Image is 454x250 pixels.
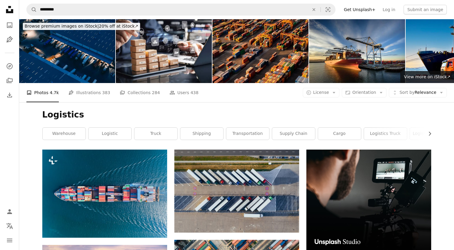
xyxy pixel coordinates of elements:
[389,88,447,97] button: Sort byRelevance
[42,109,431,120] h1: Logistics
[42,191,167,196] a: Aerial top view container ship with crane bridge for load container, logistics import export, shi...
[4,19,16,31] a: Photos
[342,88,386,97] button: Orientation
[170,83,198,102] a: Users 438
[307,4,320,15] button: Clear
[152,89,160,96] span: 284
[120,83,160,102] a: Collections 284
[379,5,399,14] a: Log in
[340,5,379,14] a: Get Unsplash+
[364,128,407,140] a: logistics truck
[27,4,37,15] button: Search Unsplash
[134,128,177,140] a: truck
[174,150,299,233] img: parked trucks
[4,234,16,246] button: Menu
[89,128,131,140] a: logistic
[4,89,16,101] a: Download History
[4,75,16,87] a: Collections
[25,24,99,28] span: Browse premium images on iStock |
[4,206,16,218] a: Log in / Sign up
[212,19,308,83] img: container port aerial look
[309,19,405,83] img: Low Angle Aerial Shot of Cranes Looming Over Container Ship
[400,71,454,83] a: View more on iStock↗
[42,150,167,238] img: Aerial top view container ship with crane bridge for load container, logistics import export, shi...
[4,34,16,46] a: Illustrations
[68,83,110,102] a: Illustrations 383
[23,23,140,30] div: 20% off at iStock ↗
[321,4,335,15] button: Visual search
[318,128,361,140] a: cargo
[102,89,110,96] span: 383
[4,60,16,72] a: Explore
[303,88,340,97] button: License
[43,128,86,140] a: warehouse
[26,4,335,16] form: Find visuals sitewide
[180,128,223,140] a: shipping
[410,128,453,140] a: logistics transport
[399,90,436,96] span: Relevance
[352,90,376,95] span: Orientation
[19,19,144,34] a: Browse premium images on iStock|20% off at iStock↗
[191,89,199,96] span: 438
[116,19,212,83] img: Optimization of procurement or purchasing product order and service solution.Crm Customer Relatio...
[174,188,299,194] a: parked trucks
[226,128,269,140] a: transportation
[424,128,431,140] button: scroll list to the right
[313,90,329,95] span: License
[404,5,447,14] button: Submit an image
[404,74,450,79] span: View more on iStock ↗
[19,19,115,83] img: Aerial View of the Logistics and Distribution Center at Night
[272,128,315,140] a: supply chain
[399,90,414,95] span: Sort by
[4,220,16,232] button: Language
